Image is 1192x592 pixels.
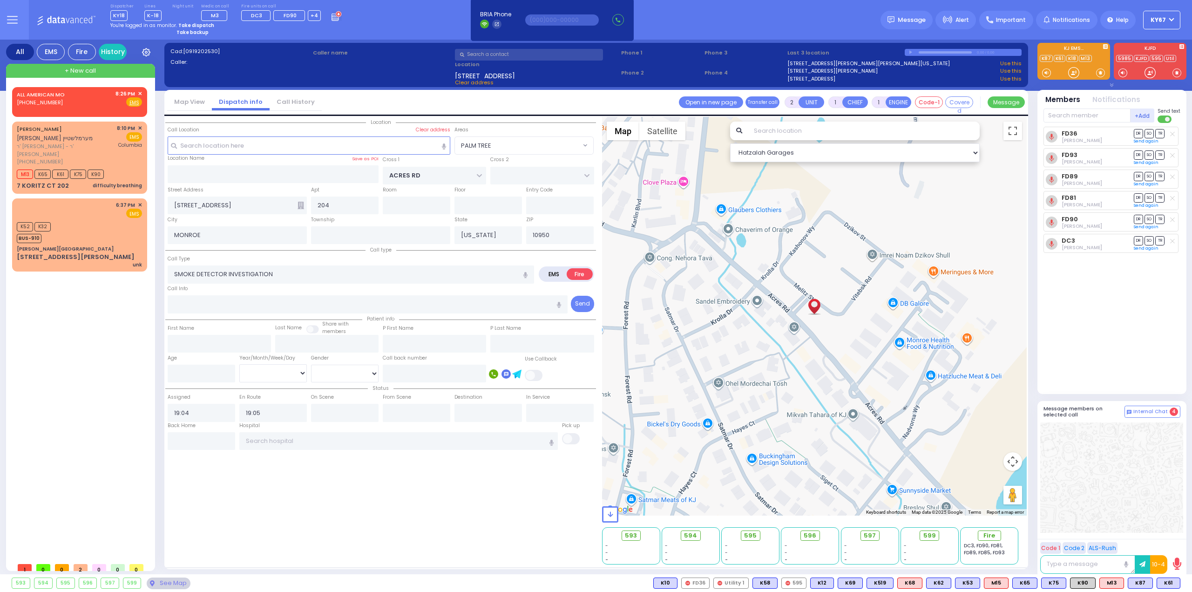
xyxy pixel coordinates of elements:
[904,542,907,549] span: -
[718,581,722,585] img: red-radio-icon.svg
[898,15,926,25] span: Message
[844,549,847,556] span: -
[786,581,790,585] img: red-radio-icon.svg
[1041,578,1066,589] div: K75
[17,234,41,243] span: BUS-910
[1150,555,1167,574] button: 10-4
[526,186,553,194] label: Entry Code
[17,143,114,158] span: ר' [PERSON_NAME] - ר' [PERSON_NAME]
[1099,578,1124,589] div: ALS
[988,96,1025,108] button: Message
[1155,215,1165,224] span: TR
[605,549,608,556] span: -
[1063,542,1086,554] button: Code 2
[1155,193,1165,202] span: TR
[1062,216,1078,223] a: FD90
[844,556,847,563] span: -
[526,394,550,401] label: In Service
[781,578,806,589] div: 595
[383,156,400,163] label: Cross 1
[1170,408,1178,416] span: 4
[311,394,334,401] label: On Scene
[604,504,635,516] img: Google
[455,137,581,154] span: PALM TREE
[1012,578,1037,589] div: K65
[725,556,728,563] span: -
[1062,151,1077,158] a: FD93
[1133,408,1168,415] span: Internal Chat
[897,578,922,589] div: ALS
[1087,542,1117,554] button: ALS-Rush
[996,16,1026,24] span: Important
[126,209,142,218] span: EMS
[842,96,868,108] button: CHIEF
[725,549,728,556] span: -
[12,578,30,588] div: 593
[133,261,142,268] div: unk
[665,542,668,549] span: -
[1003,452,1022,471] button: Map camera controls
[168,394,190,401] label: Assigned
[241,4,321,9] label: Fire units on call
[787,60,950,68] a: [STREET_ADDRESS][PERSON_NAME][PERSON_NAME][US_STATE]
[1114,46,1186,53] label: KJFD
[1043,406,1124,418] h5: Message members on selected call
[785,549,787,556] span: -
[17,222,33,231] span: K52
[571,296,594,312] button: Send
[34,578,53,588] div: 594
[1155,129,1165,138] span: TR
[955,578,980,589] div: BLS
[1053,16,1090,24] span: Notifications
[455,79,494,86] span: Clear address
[68,44,96,60] div: Fire
[1099,578,1124,589] div: M13
[490,156,509,163] label: Cross 2
[34,170,51,179] span: K65
[270,97,322,106] a: Call History
[713,578,749,589] div: Utility 1
[311,12,318,19] span: +4
[810,578,834,589] div: K12
[118,142,142,149] span: Columbia
[129,564,143,571] span: 0
[1134,172,1143,181] span: DR
[144,10,162,21] span: K-18
[1150,55,1163,62] a: 595
[748,122,980,140] input: Search location
[1062,244,1102,251] span: Lazer Neumen
[454,186,466,194] label: Floor
[1134,138,1158,144] a: Send again
[704,49,785,57] span: Phone 3
[239,394,261,401] label: En Route
[1157,578,1180,589] div: K61
[311,216,334,224] label: Township
[1151,16,1166,24] span: KY67
[362,315,399,322] span: Patient info
[1003,122,1022,140] button: Toggle fullscreen view
[1134,245,1158,251] a: Send again
[490,325,521,332] label: P Last Name
[110,22,177,29] span: You're logged in as monitor.
[211,12,219,19] span: M3
[17,125,62,133] a: [PERSON_NAME]
[1070,578,1096,589] div: K90
[752,578,778,589] div: BLS
[17,170,33,179] span: M13
[1040,542,1061,554] button: Code 1
[55,564,69,571] span: 0
[88,170,104,179] span: K90
[275,324,302,332] label: Last Name
[52,170,68,179] span: K61
[964,542,1015,556] div: DC3, FD90, FD81, FD89, FD85, FD93
[1128,578,1153,589] div: BLS
[1155,172,1165,181] span: TR
[117,125,135,132] span: 8:10 PM
[1143,11,1180,29] button: KY67
[17,99,63,106] span: [PHONE_NUMBER]
[1092,95,1140,105] button: Notifications
[525,355,557,363] label: Use Callback
[92,564,106,571] span: 0
[1062,180,1102,187] span: Robert Cataldi
[138,201,142,209] span: ✕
